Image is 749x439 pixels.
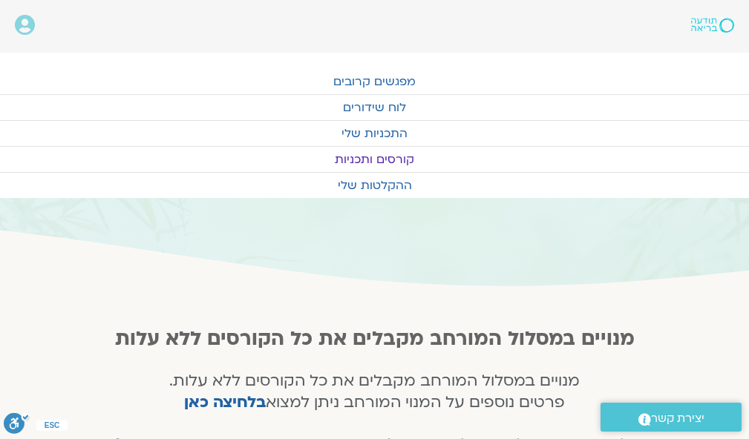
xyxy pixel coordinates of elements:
span: יצירת קשר [651,409,704,429]
h2: מנויים במסלול המורחב מקבלים את כל הקורסים ללא עלות [94,328,655,350]
a: יצירת קשר [601,403,742,432]
a: בלחיצה כאן [184,392,266,413]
